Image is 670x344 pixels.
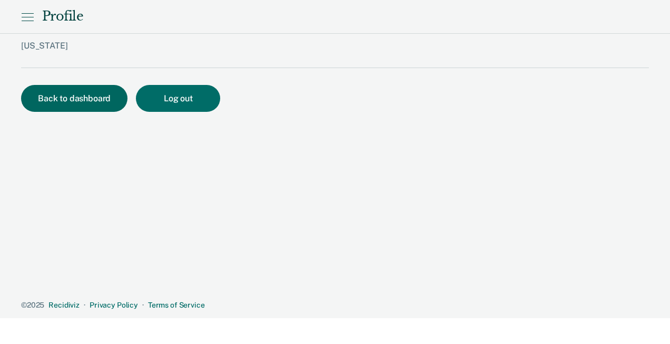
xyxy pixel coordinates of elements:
a: Privacy Policy [90,301,138,309]
button: Back to dashboard [21,85,127,112]
div: [US_STATE] [21,41,348,68]
a: Terms of Service [148,301,205,309]
button: Log out [136,85,220,112]
div: · · [21,301,649,310]
span: © 2025 [21,301,44,309]
div: Profile [42,9,83,24]
a: Back to dashboard [21,94,136,103]
a: Recidiviz [48,301,80,309]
